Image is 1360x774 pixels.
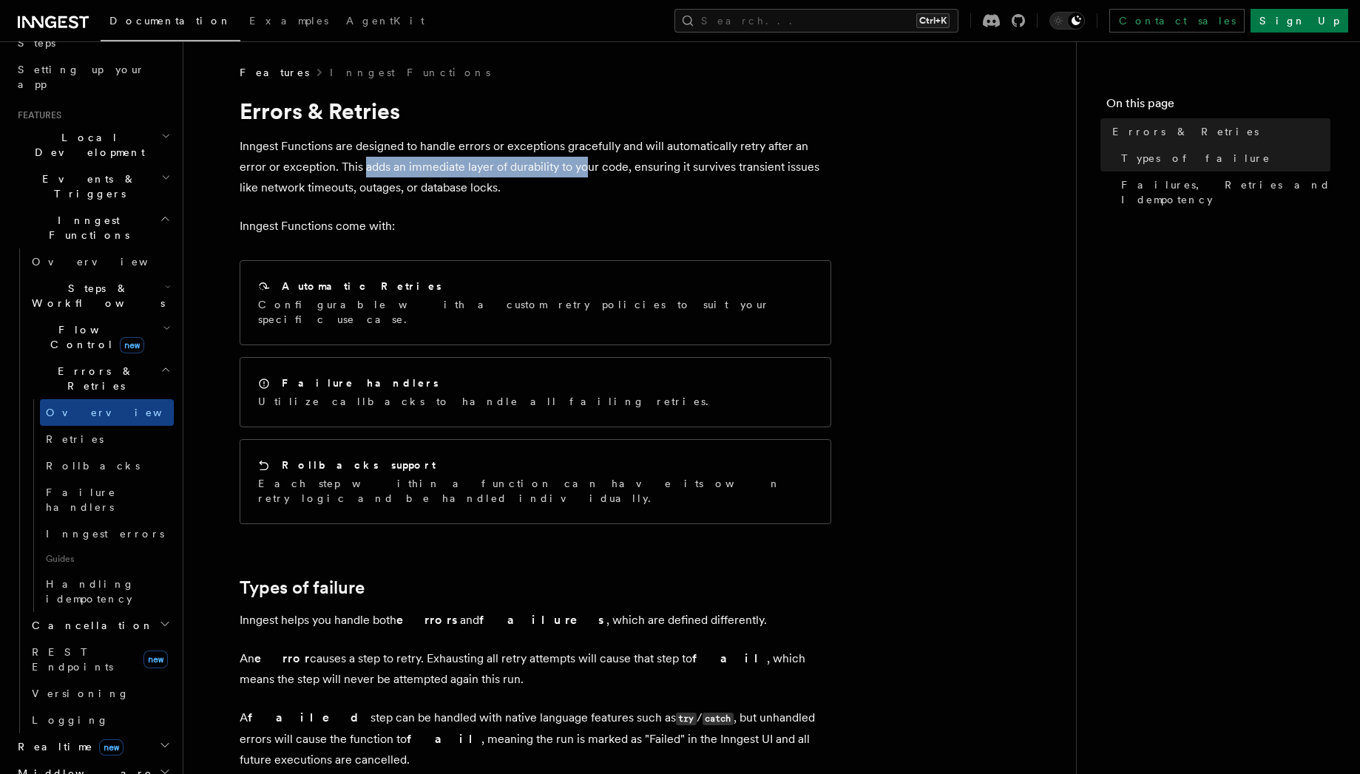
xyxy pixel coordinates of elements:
[32,714,109,726] span: Logging
[26,248,174,275] a: Overview
[1251,9,1348,33] a: Sign Up
[26,316,174,358] button: Flow Controlnew
[26,364,160,393] span: Errors & Retries
[12,130,161,160] span: Local Development
[40,426,174,452] a: Retries
[120,337,144,353] span: new
[12,739,124,754] span: Realtime
[40,571,174,612] a: Handling idempotency
[40,452,174,479] a: Rollbacks
[46,460,140,472] span: Rollbacks
[12,124,174,166] button: Local Development
[692,651,767,665] strong: fail
[240,98,831,124] h1: Errors & Retries
[258,297,813,327] p: Configurable with a custom retry policies to suit your specific use case.
[46,578,135,605] span: Handling idempotency
[258,476,813,506] p: Each step within a function can have its own retry logic and be handled individually.
[254,651,310,665] strong: error
[676,713,697,725] code: try
[703,713,734,725] code: catch
[46,407,198,418] span: Overview
[26,618,154,633] span: Cancellation
[240,216,831,237] p: Inngest Functions come with:
[101,4,240,41] a: Documentation
[26,281,165,310] span: Steps & Workflows
[12,172,161,201] span: Events & Triggers
[249,15,328,27] span: Examples
[396,613,460,627] strong: errors
[26,275,174,316] button: Steps & Workflows
[109,15,231,27] span: Documentation
[26,322,163,352] span: Flow Control
[12,207,174,248] button: Inngest Functions
[248,710,371,724] strong: failed
[26,612,174,639] button: Cancellation
[240,357,831,427] a: Failure handlersUtilize callbacks to handle all failing retries.
[479,613,606,627] strong: failures
[240,65,309,80] span: Features
[12,109,61,121] span: Features
[282,458,436,472] h2: Rollbacks support
[1112,124,1259,139] span: Errors & Retries
[40,399,174,426] a: Overview
[32,256,184,268] span: Overview
[12,213,160,242] span: Inngest Functions
[12,166,174,207] button: Events & Triggers
[18,64,145,90] span: Setting up your app
[12,733,174,760] button: Realtimenew
[32,646,113,673] span: REST Endpoints
[46,528,164,540] span: Inngest errors
[1121,151,1271,166] span: Types of failure
[258,394,717,409] p: Utilize callbacks to handle all failing retries.
[40,479,174,520] a: Failure handlers
[32,688,129,699] span: Versioning
[12,248,174,733] div: Inngest Functions
[26,358,174,399] button: Errors & Retries
[143,651,168,668] span: new
[1049,12,1085,30] button: Toggle dark mode
[240,136,831,198] p: Inngest Functions are designed to handle errors or exceptions gracefully and will automatically r...
[26,399,174,612] div: Errors & Retries
[26,639,174,680] a: REST Endpointsnew
[330,65,490,80] a: Inngest Functions
[337,4,433,40] a: AgentKit
[916,13,950,28] kbd: Ctrl+K
[1106,118,1330,145] a: Errors & Retries
[407,732,481,746] strong: fail
[1115,172,1330,213] a: Failures, Retries and Idempotency
[46,486,116,513] span: Failure handlers
[240,439,831,524] a: Rollbacks supportEach step within a function can have its own retry logic and be handled individu...
[240,648,831,690] p: An causes a step to retry. Exhausting all retry attempts will cause that step to , which means th...
[346,15,424,27] span: AgentKit
[99,739,124,756] span: new
[1109,9,1245,33] a: Contact sales
[1115,145,1330,172] a: Types of failure
[282,279,442,293] h2: Automatic Retries
[282,376,439,390] h2: Failure handlers
[240,707,831,770] p: A step can be handled with native language features such as / , but unhandled errors will cause t...
[240,610,831,631] p: Inngest helps you handle both and , which are defined differently.
[12,56,174,98] a: Setting up your app
[674,9,958,33] button: Search...Ctrl+K
[40,547,174,571] span: Guides
[1121,177,1330,207] span: Failures, Retries and Idempotency
[40,520,174,547] a: Inngest errors
[26,680,174,707] a: Versioning
[46,433,104,445] span: Retries
[1106,95,1330,118] h4: On this page
[240,4,337,40] a: Examples
[26,707,174,733] a: Logging
[240,577,365,598] a: Types of failure
[240,260,831,345] a: Automatic RetriesConfigurable with a custom retry policies to suit your specific use case.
